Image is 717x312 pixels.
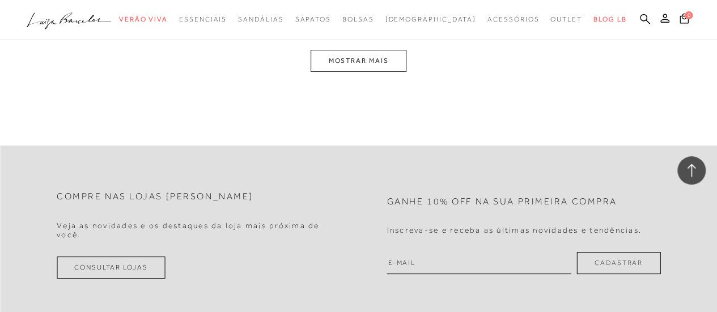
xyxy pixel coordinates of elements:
[387,252,571,274] input: E-mail
[387,196,617,207] h2: Ganhe 10% off na sua primeira compra
[179,9,227,30] a: categoryNavScreenReaderText
[593,15,626,23] span: BLOG LB
[385,9,476,30] a: noSubCategoriesText
[238,15,283,23] span: Sandálias
[311,50,406,72] button: MOSTRAR MAIS
[685,11,693,19] span: 0
[295,9,330,30] a: categoryNavScreenReaderText
[342,15,374,23] span: Bolsas
[57,221,330,240] h4: Veja as novidades e os destaques da loja mais próxima de você.
[119,9,168,30] a: categoryNavScreenReaderText
[593,9,626,30] a: BLOG LB
[57,257,166,279] a: Consultar Lojas
[487,9,539,30] a: categoryNavScreenReaderText
[385,15,476,23] span: [DEMOGRAPHIC_DATA]
[676,12,692,28] button: 0
[238,9,283,30] a: categoryNavScreenReaderText
[550,15,582,23] span: Outlet
[342,9,374,30] a: categoryNavScreenReaderText
[57,191,253,202] h2: Compre nas lojas [PERSON_NAME]
[577,252,660,274] button: Cadastrar
[295,15,330,23] span: Sapatos
[487,15,539,23] span: Acessórios
[387,225,642,235] h4: Inscreva-se e receba as últimas novidades e tendências.
[179,15,227,23] span: Essenciais
[119,15,168,23] span: Verão Viva
[550,9,582,30] a: categoryNavScreenReaderText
